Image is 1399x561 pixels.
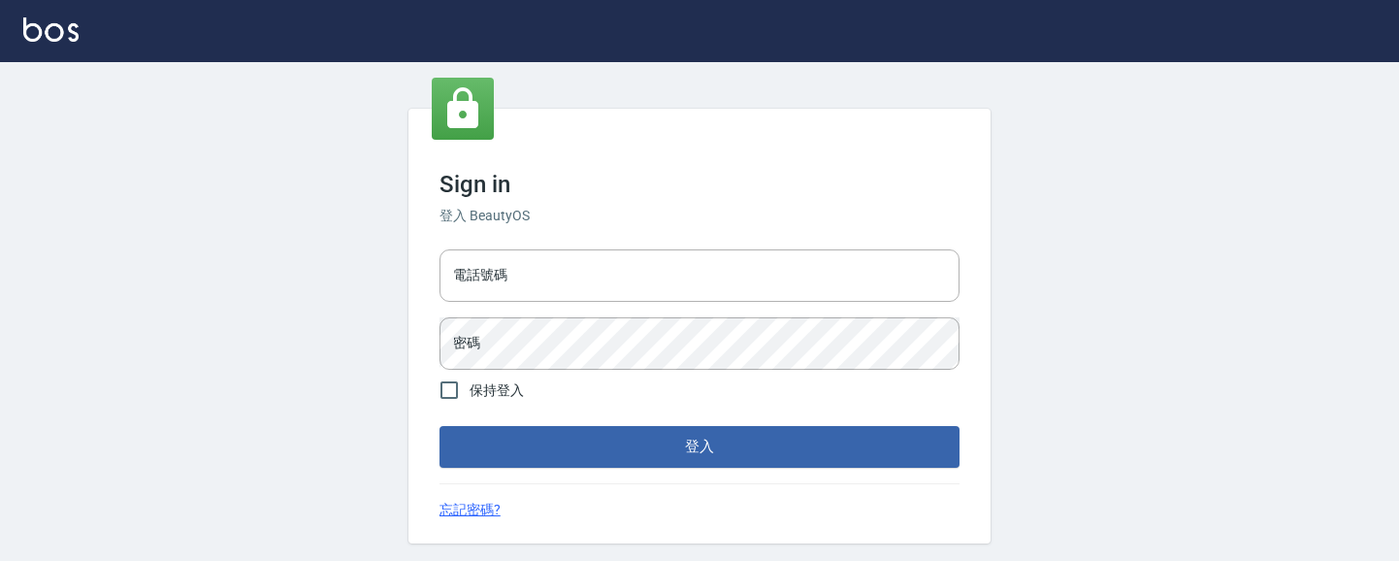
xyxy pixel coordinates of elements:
[439,426,960,467] button: 登入
[439,206,960,226] h6: 登入 BeautyOS
[439,500,501,520] a: 忘記密碼?
[439,171,960,198] h3: Sign in
[470,380,524,401] span: 保持登入
[23,17,79,42] img: Logo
